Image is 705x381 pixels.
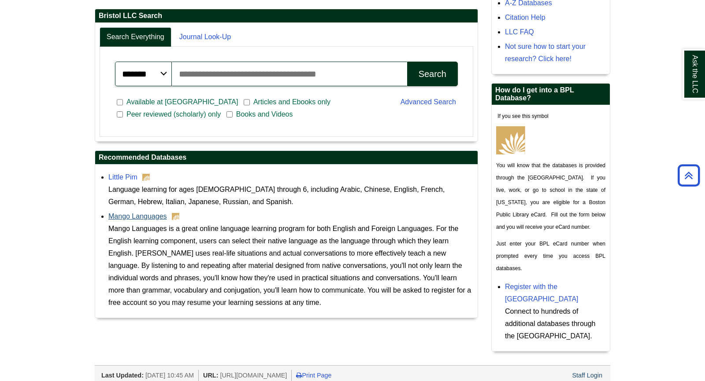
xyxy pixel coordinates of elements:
span: Articles and Ebooks only [250,97,334,107]
span: Peer reviewed (scholarly) only [123,109,224,120]
input: Peer reviewed (scholarly) only [117,110,123,118]
a: Register with the [GEOGRAPHIC_DATA] [505,283,579,303]
span: [URL][DOMAIN_NAME] [220,372,287,379]
a: Advanced Search [401,98,456,106]
div: Connect to hundreds of additional databases through the [GEOGRAPHIC_DATA]. [505,305,605,342]
div: Language learning for ages [DEMOGRAPHIC_DATA] through 6, including Arabic, Chinese, English, Fren... [108,183,473,208]
input: Articles and Ebooks only [244,99,250,106]
a: Journal Look-Up [172,27,238,47]
a: Little Pim [108,173,137,181]
h2: How do I get into a BPL Database? [492,84,610,105]
span: [DATE] 10:45 AM [145,372,194,379]
button: Search [407,62,458,86]
input: Available at [GEOGRAPHIC_DATA] [117,99,123,106]
a: Search Everything [100,27,171,47]
span: Available at [GEOGRAPHIC_DATA] [123,97,241,107]
a: Citation Help [505,14,545,21]
img: Boston Public Library Logo [496,126,525,154]
div: Mango Languages is a great online language learning program for both English and Foreign Language... [108,223,473,309]
a: LLC FAQ [505,28,534,36]
div: Search [419,69,446,79]
h2: Recommended Databases [95,151,478,165]
img: Boston Public Library [142,174,150,181]
span: You will know that the databases is provided through the [GEOGRAPHIC_DATA]. If you live, work, or... [496,162,605,230]
span: Last Updated: [101,372,144,379]
a: Print Page [296,372,331,379]
img: Boston Public Library [172,213,179,220]
span: URL: [203,372,218,379]
h2: Bristol LLC Search [95,9,478,23]
input: Books and Videos [226,110,233,118]
a: Back to Top [675,169,703,181]
a: Staff Login [572,372,602,379]
i: Print Page [296,372,302,378]
a: Mango Languages [108,212,167,220]
span: If you see this symbol [496,113,549,119]
span: Just enter your BPL eCard number when prompted every time you access BPL databases. [496,241,605,271]
a: Not sure how to start your research? Click here! [505,43,586,62]
span: Books and Videos [233,109,297,120]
